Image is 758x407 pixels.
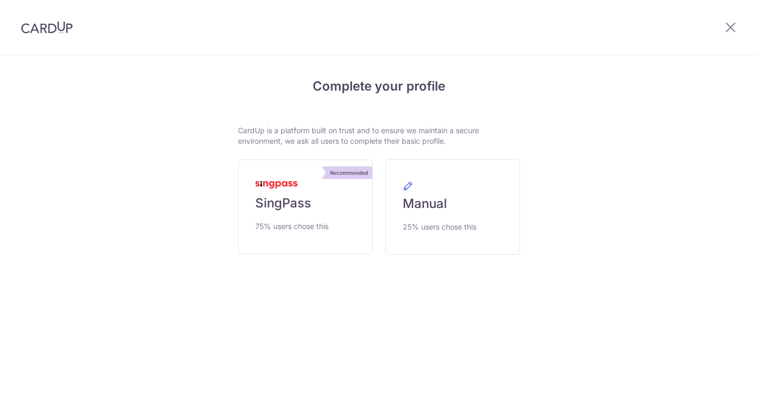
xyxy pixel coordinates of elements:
img: CardUp [21,21,73,34]
p: CardUp is a platform built on trust and to ensure we maintain a secure environment, we ask all us... [238,125,520,146]
div: Recommended [326,166,372,179]
a: Manual 25% users chose this [385,159,520,255]
h4: Complete your profile [238,77,520,96]
span: 75% users chose this [255,220,328,233]
img: MyInfoLogo [255,181,297,188]
span: Manual [403,195,447,212]
span: SingPass [255,195,311,212]
a: Recommended SingPass 75% users chose this [238,160,373,254]
span: 25% users chose this [403,221,476,233]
